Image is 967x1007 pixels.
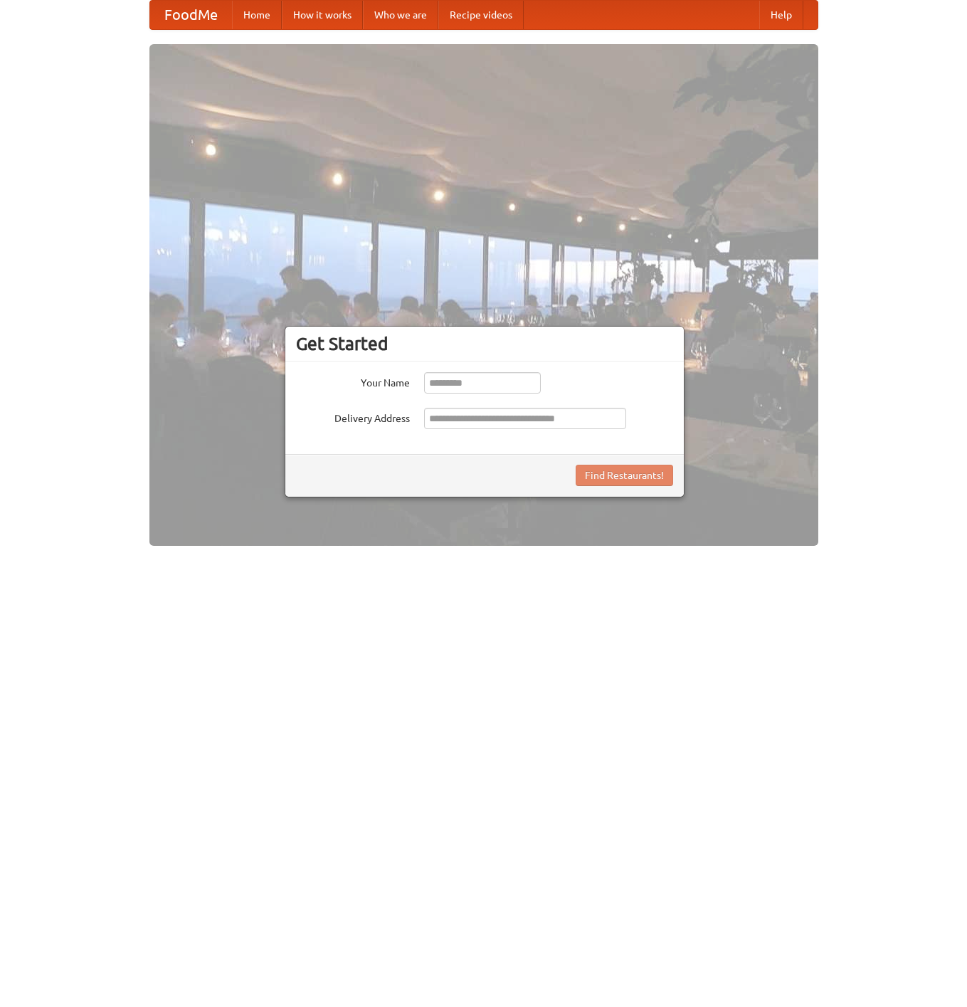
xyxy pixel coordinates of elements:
[282,1,363,29] a: How it works
[296,372,410,390] label: Your Name
[759,1,803,29] a: Help
[296,333,673,354] h3: Get Started
[576,465,673,486] button: Find Restaurants!
[363,1,438,29] a: Who we are
[296,408,410,426] label: Delivery Address
[150,1,232,29] a: FoodMe
[438,1,524,29] a: Recipe videos
[232,1,282,29] a: Home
